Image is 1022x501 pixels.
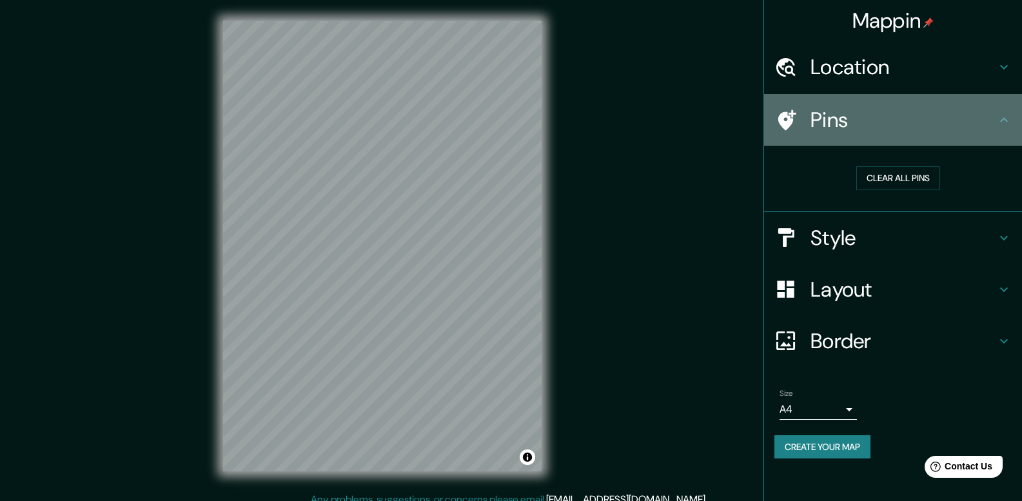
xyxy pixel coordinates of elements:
h4: Style [811,225,996,251]
div: Pins [764,94,1022,146]
h4: Mappin [852,8,934,34]
canvas: Map [223,21,542,471]
h4: Layout [811,277,996,302]
div: Border [764,315,1022,367]
div: Style [764,212,1022,264]
h4: Location [811,54,996,80]
iframe: Help widget launcher [907,451,1008,487]
h4: Border [811,328,996,354]
div: A4 [780,399,857,420]
button: Clear all pins [856,166,940,190]
button: Toggle attribution [520,449,535,465]
div: Location [764,41,1022,93]
img: pin-icon.png [923,17,934,28]
h4: Pins [811,107,996,133]
div: Layout [764,264,1022,315]
label: Size [780,388,793,398]
button: Create your map [774,435,870,459]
